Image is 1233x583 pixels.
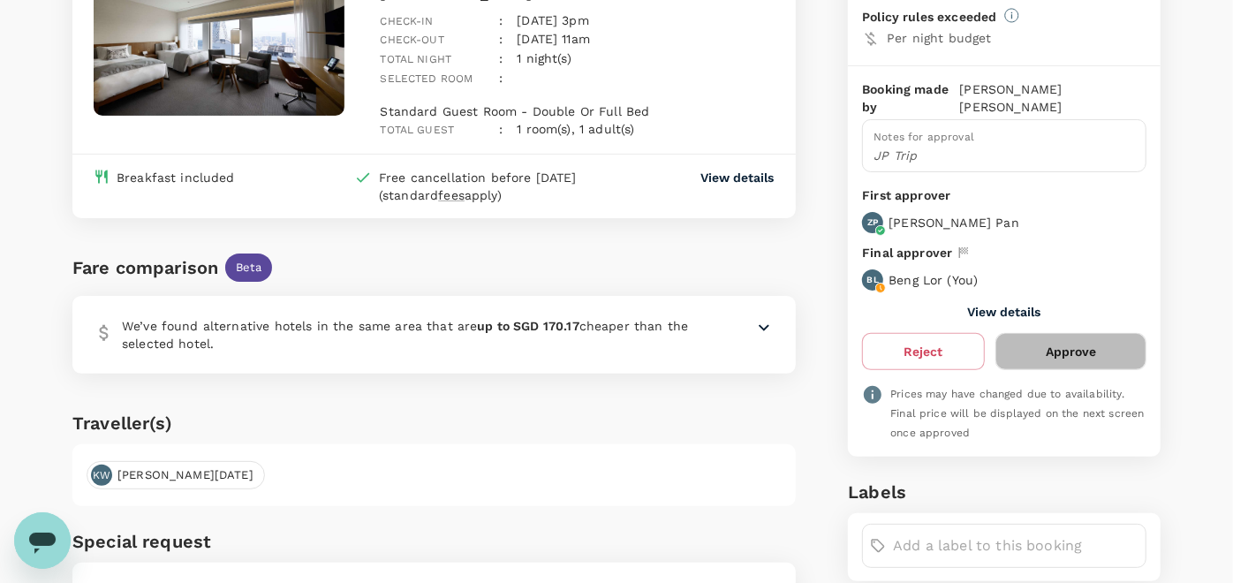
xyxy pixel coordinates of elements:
[862,186,1146,205] p: First approver
[995,333,1146,370] button: Approve
[867,216,878,229] p: ZP
[889,214,1019,231] p: [PERSON_NAME] Pan
[867,274,879,286] p: BL
[848,478,1161,506] h6: Labels
[862,80,959,116] p: Booking made by
[380,72,473,85] span: Selected room
[485,16,503,49] div: :
[959,80,1146,116] p: [PERSON_NAME] [PERSON_NAME]
[72,527,796,556] h6: Special request
[122,317,710,352] p: We’ve found alternative hotels in the same area that are cheaper than the selected hotel.
[968,305,1041,319] button: View details
[517,120,634,138] p: 1 room(s), 1 adult(s)
[91,465,112,486] div: KW
[14,512,71,569] iframe: Button to launch messaging window
[517,49,571,67] p: 1 night(s)
[890,388,1144,439] span: Prices may have changed due to availability. Final price will be displayed on the next screen onc...
[887,29,1146,47] p: Per night budget
[72,409,796,437] h6: Traveller(s)
[380,53,451,65] span: Total night
[862,8,996,26] p: Policy rules exceeded
[874,147,1135,164] p: JP Trip
[225,260,272,276] span: Beta
[380,15,433,27] span: Check-in
[862,333,984,370] button: Reject
[893,532,1138,560] input: Add a label to this booking
[380,102,649,120] p: Standard Guest Room - Double Or Full Bed
[485,55,503,88] div: :
[862,244,952,262] p: Final approver
[517,30,590,48] p: [DATE] 11am
[117,169,235,186] div: Breakfast included
[438,188,465,202] span: fees
[380,124,454,136] span: Total guest
[889,271,978,289] p: Beng Lor ( You )
[107,467,264,484] span: [PERSON_NAME][DATE]
[701,169,775,186] button: View details
[517,11,589,29] p: [DATE] 3pm
[379,169,630,204] div: Free cancellation before [DATE] (standard apply)
[485,106,503,140] div: :
[72,254,218,282] div: Fare comparison
[874,131,974,143] span: Notes for approval
[477,319,579,333] b: up to SGD 170.17
[485,35,503,69] div: :
[380,34,443,46] span: Check-out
